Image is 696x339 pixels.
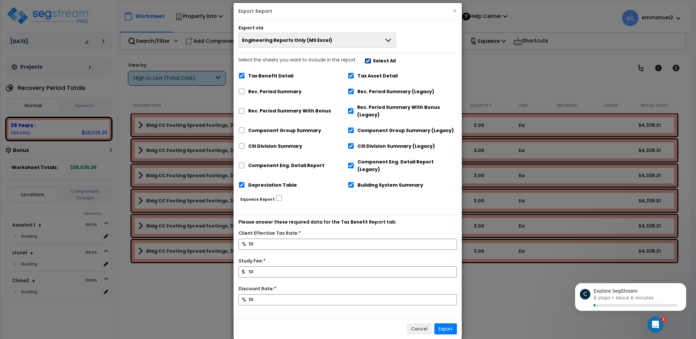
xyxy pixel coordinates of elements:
[238,229,301,237] label: Client Effective Tax Rate:*
[242,240,246,248] span: %
[238,25,263,31] label: Export via
[248,72,293,80] label: Tax Benefit Detail
[238,33,396,48] button: Engineering Reports Only (MS Excel)
[242,37,332,43] span: Engineering Reports Only (MS Excel)
[565,276,696,321] iframe: Intercom notifications message
[453,7,457,14] button: ×
[248,88,302,95] label: Rec. Period Summary
[248,127,321,134] label: Component Group Summary
[248,162,324,169] label: Component Eng. Detail Report
[357,88,434,95] label: Rec. Period Summary (Legacy)
[407,323,432,334] button: Cancel
[357,72,398,80] label: Tax Asset Detail
[248,143,302,150] label: CSI Division Summary
[238,56,357,64] p: Select the sheets you want to include in the report:
[240,195,275,203] label: Squeeze Report
[238,285,276,293] label: Discount Rate:*
[648,317,663,332] iframe: Intercom live chat
[373,57,396,65] label: Select All
[661,317,666,322] span: 1
[434,323,457,334] button: Export
[238,257,266,265] label: Study Fee:*
[238,8,457,14] h5: Export Report
[248,181,297,189] label: Depreciation Table
[357,181,423,189] label: Building System Summary
[248,107,331,115] label: Rec. Period Summary With Bonus
[357,104,457,119] label: Rec. Period Summary With Bonus (Legacy)
[357,127,454,134] label: Component Group Summary (Legacy)
[365,58,371,64] input: Select the sheets you want to include in the report:Select All
[357,158,457,173] label: Component Eng. Detail Report (Legacy)
[238,218,457,226] p: Please answer these required data for the Tax Benefit Report tab:
[242,296,246,303] span: %
[242,268,245,276] span: $
[357,143,435,150] label: CSI Division Summary (Legacy)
